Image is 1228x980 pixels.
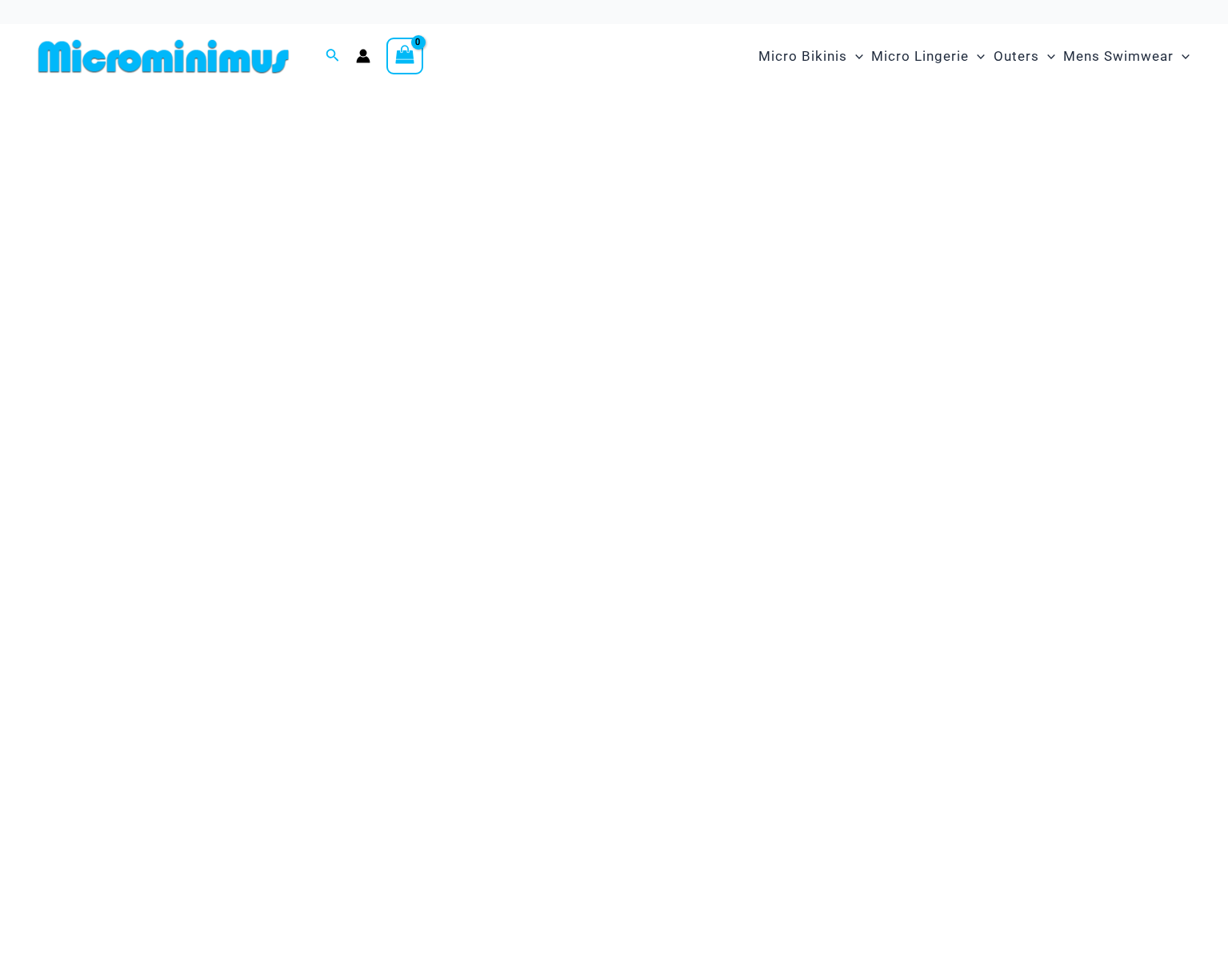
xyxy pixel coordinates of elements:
a: View Shopping Cart, empty [386,38,423,74]
a: Search icon link [326,46,340,66]
a: Mens SwimwearMenu ToggleMenu Toggle [1059,32,1194,81]
span: Menu Toggle [1174,36,1190,77]
a: Micro LingerieMenu ToggleMenu Toggle [867,32,989,81]
a: Account icon link [356,49,370,63]
img: MM SHOP LOGO FLAT [32,38,295,74]
a: OutersMenu ToggleMenu Toggle [990,32,1059,81]
span: Menu Toggle [847,36,863,77]
span: Micro Bikinis [758,36,847,77]
span: Menu Toggle [1039,36,1055,77]
span: Outers [994,36,1039,77]
a: Micro BikinisMenu ToggleMenu Toggle [754,32,867,81]
span: Menu Toggle [969,36,985,77]
span: Micro Lingerie [871,36,969,77]
span: Mens Swimwear [1063,36,1174,77]
nav: Site Navigation [752,30,1196,83]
